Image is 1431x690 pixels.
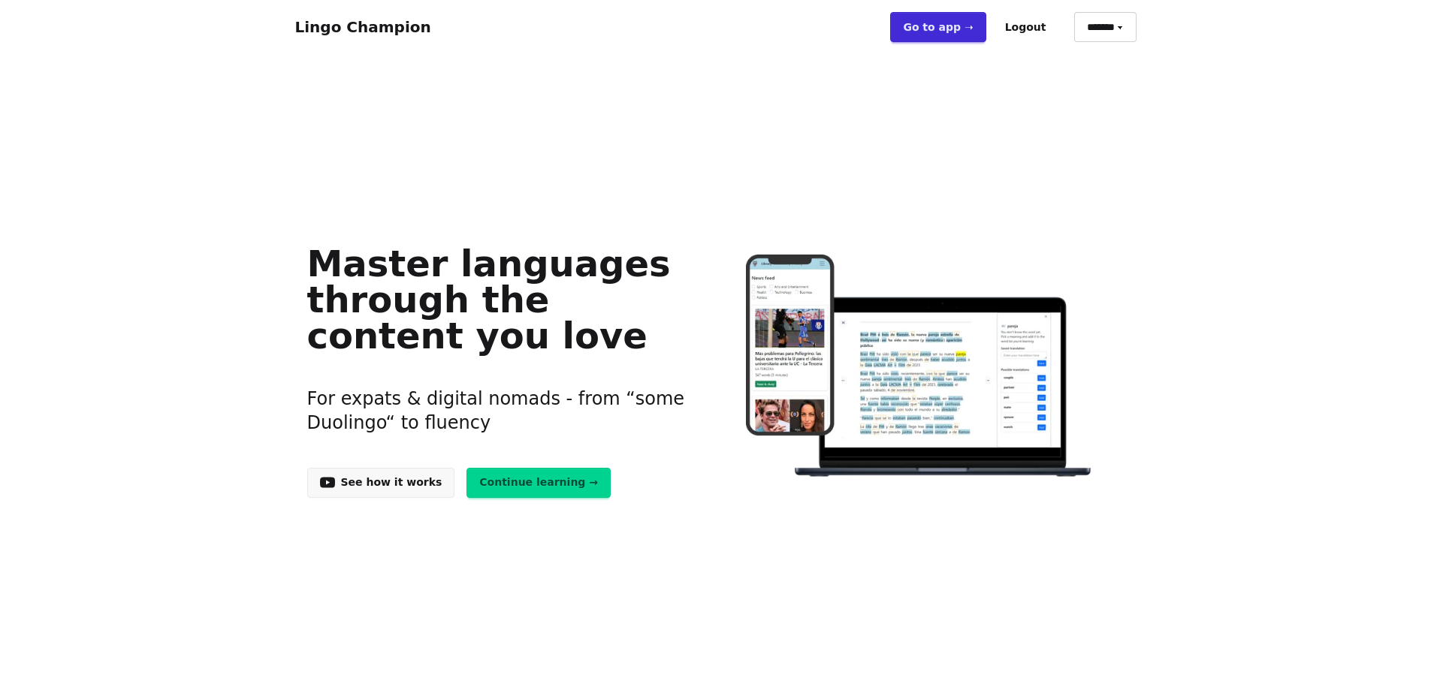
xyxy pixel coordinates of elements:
a: Continue learning → [466,468,611,498]
h3: For expats & digital nomads - from “some Duolingo“ to fluency [307,369,693,453]
a: Lingo Champion [295,18,431,36]
a: See how it works [307,468,455,498]
a: Go to app ➝ [890,12,986,42]
img: Learn languages online [716,255,1124,479]
h1: Master languages through the content you love [307,246,693,354]
button: Logout [992,12,1059,42]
